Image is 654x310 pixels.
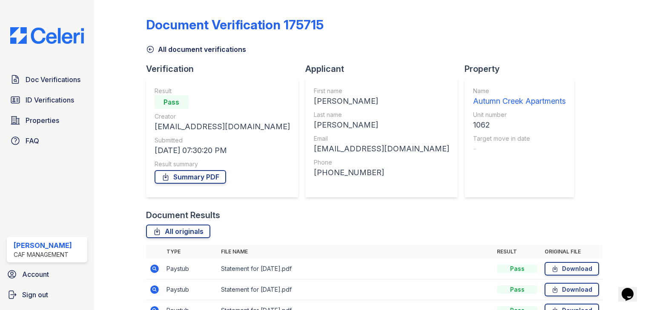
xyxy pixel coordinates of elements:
[305,63,465,75] div: Applicant
[146,225,210,238] a: All originals
[473,134,566,143] div: Target move in date
[146,44,246,54] a: All document verifications
[314,167,449,179] div: [PHONE_NUMBER]
[3,27,91,44] img: CE_Logo_Blue-a8612792a0a2168367f1c8372b55b34899dd931a85d93a1a3d3e32e68fde9ad4.png
[465,63,581,75] div: Property
[146,63,305,75] div: Verification
[14,250,72,259] div: CAF Management
[497,264,538,273] div: Pass
[155,87,290,95] div: Result
[22,290,48,300] span: Sign out
[314,158,449,167] div: Phone
[163,259,218,279] td: Paystub
[163,245,218,259] th: Type
[314,95,449,107] div: [PERSON_NAME]
[314,111,449,119] div: Last name
[541,245,602,259] th: Original file
[473,111,566,119] div: Unit number
[155,112,290,121] div: Creator
[473,87,566,107] a: Name Autumn Creek Apartments
[155,121,290,133] div: [EMAIL_ADDRESS][DOMAIN_NAME]
[3,266,91,283] a: Account
[314,119,449,131] div: [PERSON_NAME]
[3,286,91,303] a: Sign out
[545,283,599,296] a: Download
[146,17,324,32] div: Document Verification 175715
[163,279,218,300] td: Paystub
[7,71,87,88] a: Doc Verifications
[545,262,599,276] a: Download
[7,112,87,129] a: Properties
[155,170,226,184] a: Summary PDF
[493,245,541,259] th: Result
[155,160,290,168] div: Result summary
[26,95,74,105] span: ID Verifications
[218,245,493,259] th: File name
[22,269,49,279] span: Account
[26,74,80,85] span: Doc Verifications
[473,119,566,131] div: 1062
[7,132,87,149] a: FAQ
[26,115,59,125] span: Properties
[218,279,493,300] td: Statement for [DATE].pdf
[473,87,566,95] div: Name
[146,209,220,221] div: Document Results
[618,276,645,301] iframe: chat widget
[473,143,566,155] div: -
[155,136,290,145] div: Submitted
[7,91,87,108] a: ID Verifications
[497,285,538,294] div: Pass
[155,95,189,109] div: Pass
[26,136,39,146] span: FAQ
[314,134,449,143] div: Email
[314,87,449,95] div: First name
[14,240,72,250] div: [PERSON_NAME]
[314,143,449,155] div: [EMAIL_ADDRESS][DOMAIN_NAME]
[473,95,566,107] div: Autumn Creek Apartments
[218,259,493,279] td: Statement for [DATE].pdf
[155,145,290,156] div: [DATE] 07:30:20 PM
